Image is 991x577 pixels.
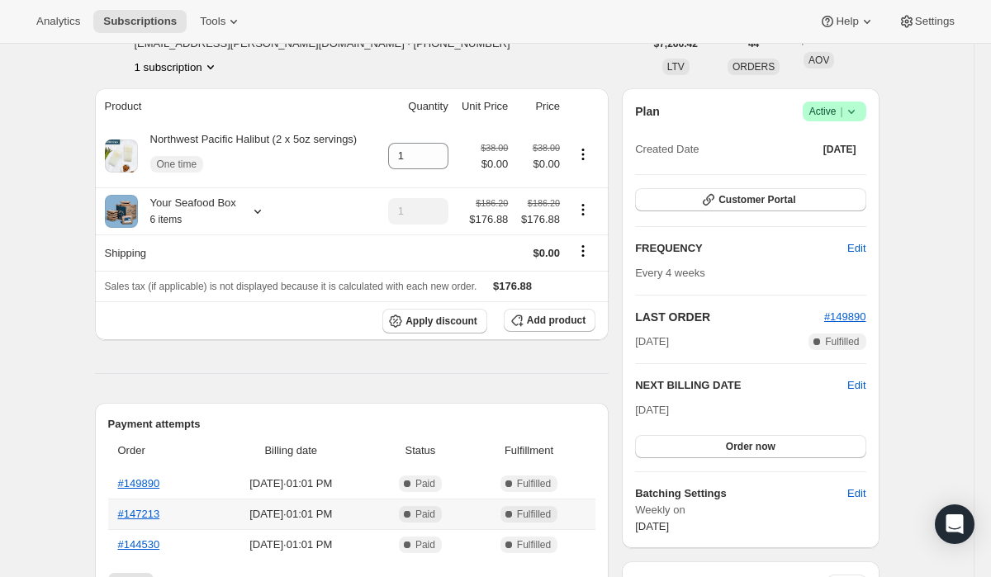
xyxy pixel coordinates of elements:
[382,309,487,333] button: Apply discount
[635,435,865,458] button: Order now
[889,10,965,33] button: Settings
[570,145,596,163] button: Product actions
[138,195,236,228] div: Your Seafood Box
[200,15,225,28] span: Tools
[837,235,875,262] button: Edit
[95,234,379,271] th: Shipping
[823,143,856,156] span: [DATE]
[118,538,160,551] a: #144530
[150,214,183,225] small: 6 items
[738,32,769,55] button: 44
[157,158,197,171] span: One time
[635,377,847,394] h2: NEXT BILLING DATE
[118,508,160,520] a: #147213
[415,538,435,551] span: Paid
[214,442,369,459] span: Billing date
[378,442,462,459] span: Status
[453,88,514,125] th: Unit Price
[667,61,685,73] span: LTV
[481,143,508,153] small: $38.00
[654,37,698,50] span: $7,266.42
[847,240,865,257] span: Edit
[518,211,560,228] span: $176.88
[415,508,435,521] span: Paid
[726,440,775,453] span: Order now
[635,485,847,502] h6: Batching Settings
[813,138,866,161] button: [DATE]
[635,404,669,416] span: [DATE]
[214,506,369,523] span: [DATE] · 01:01 PM
[493,280,532,292] span: $176.88
[95,88,379,125] th: Product
[108,433,209,469] th: Order
[847,377,865,394] button: Edit
[517,538,551,551] span: Fulfilled
[733,61,775,73] span: ORDERS
[378,88,453,125] th: Quantity
[214,537,369,553] span: [DATE] · 01:01 PM
[808,54,829,66] span: AOV
[635,333,669,350] span: [DATE]
[108,416,596,433] h2: Payment attempts
[518,156,560,173] span: $0.00
[635,141,699,158] span: Created Date
[481,156,508,173] span: $0.00
[135,35,510,52] span: [EMAIL_ADDRESS][PERSON_NAME][DOMAIN_NAME] · [PHONE_NUMBER]
[533,143,560,153] small: $38.00
[635,502,865,518] span: Weekly on
[935,504,974,544] div: Open Intercom Messenger
[105,281,477,292] span: Sales tax (if applicable) is not displayed because it is calculated with each new order.
[190,10,252,33] button: Tools
[214,475,369,492] span: [DATE] · 01:01 PM
[635,267,705,279] span: Every 4 weeks
[836,15,858,28] span: Help
[809,10,884,33] button: Help
[405,315,477,328] span: Apply discount
[135,59,219,75] button: Product actions
[748,37,759,50] span: 44
[26,10,90,33] button: Analytics
[809,103,860,120] span: Active
[644,32,708,55] button: $7,266.42
[472,442,586,459] span: Fulfillment
[513,88,565,125] th: Price
[105,195,138,228] img: product img
[837,480,875,507] button: Edit
[635,188,865,211] button: Customer Portal
[528,198,560,208] small: $186.20
[504,309,595,332] button: Add product
[570,201,596,219] button: Product actions
[635,103,660,120] h2: Plan
[103,15,177,28] span: Subscriptions
[469,211,508,228] span: $176.88
[533,247,560,259] span: $0.00
[824,309,866,325] button: #149890
[36,15,80,28] span: Analytics
[105,140,138,173] img: product img
[517,477,551,490] span: Fulfilled
[915,15,955,28] span: Settings
[415,477,435,490] span: Paid
[476,198,508,208] small: $186.20
[93,10,187,33] button: Subscriptions
[517,508,551,521] span: Fulfilled
[825,335,859,348] span: Fulfilled
[718,193,795,206] span: Customer Portal
[824,310,866,323] a: #149890
[847,485,865,502] span: Edit
[635,240,847,257] h2: FREQUENCY
[118,477,160,490] a: #149890
[138,131,358,181] div: Northwest Pacific Halibut (2 x 5oz servings)
[527,314,586,327] span: Add product
[635,309,824,325] h2: LAST ORDER
[570,242,596,260] button: Shipping actions
[635,520,669,532] span: [DATE]
[840,105,842,118] span: |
